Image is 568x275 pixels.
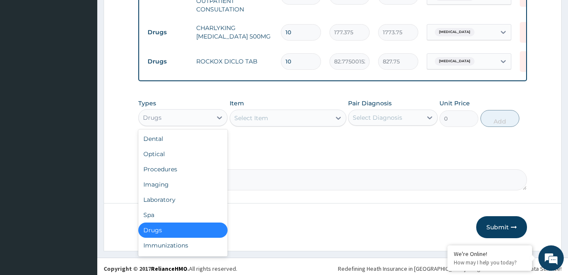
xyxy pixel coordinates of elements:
[104,265,189,272] strong: Copyright © 2017 .
[439,99,470,107] label: Unit Price
[143,25,192,40] td: Drugs
[49,83,117,169] span: We're online!
[143,113,162,122] div: Drugs
[138,162,228,177] div: Procedures
[151,265,187,272] a: RelianceHMO
[138,157,527,165] label: Comment
[138,253,228,268] div: Others
[143,54,192,69] td: Drugs
[138,238,228,253] div: Immunizations
[338,264,562,273] div: Redefining Heath Insurance in [GEOGRAPHIC_DATA] using Telemedicine and Data Science!
[230,99,244,107] label: Item
[353,113,402,122] div: Select Diagnosis
[192,19,277,45] td: CHARLYKING [MEDICAL_DATA] 500MG
[192,53,277,70] td: ROCKOX DICLO TAB
[480,110,519,127] button: Add
[138,223,228,238] div: Drugs
[138,100,156,107] label: Types
[435,57,475,66] span: [MEDICAL_DATA]
[138,177,228,192] div: Imaging
[454,250,526,258] div: We're Online!
[234,114,268,122] div: Select Item
[139,4,159,25] div: Minimize live chat window
[476,216,527,238] button: Submit
[16,42,34,63] img: d_794563401_company_1708531726252_794563401
[4,184,161,214] textarea: Type your message and hit 'Enter'
[435,28,475,36] span: [MEDICAL_DATA]
[454,259,526,266] p: How may I help you today?
[138,207,228,223] div: Spa
[138,192,228,207] div: Laboratory
[138,146,228,162] div: Optical
[138,131,228,146] div: Dental
[348,99,392,107] label: Pair Diagnosis
[44,47,142,58] div: Chat with us now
